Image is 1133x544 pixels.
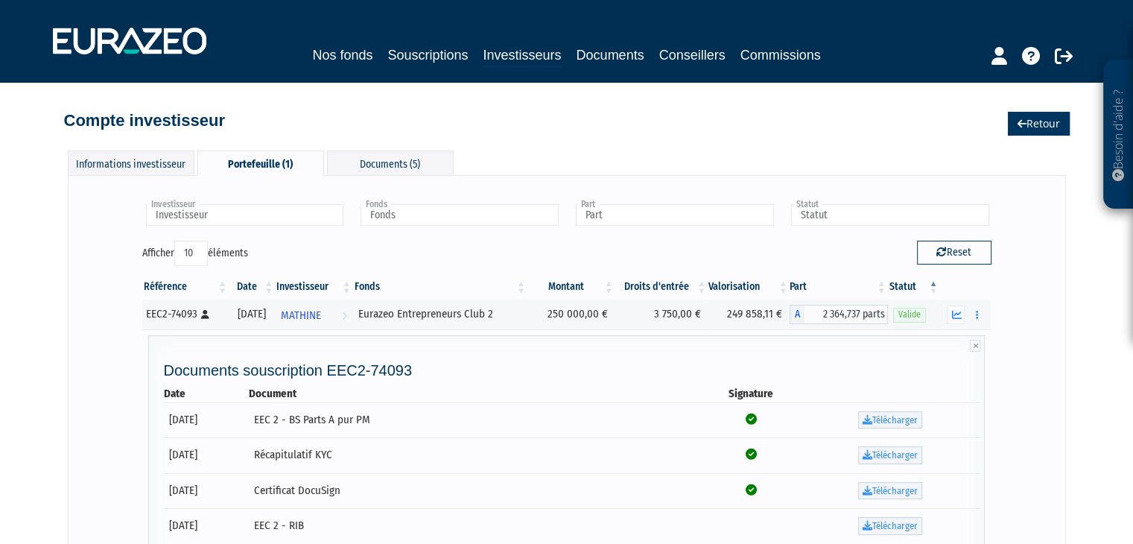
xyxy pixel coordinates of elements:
[275,274,352,300] th: Investisseur: activer pour trier la colonne par ordre croissant
[740,45,821,66] a: Commissions
[64,112,225,130] h4: Compte investisseur
[858,411,922,429] a: Télécharger
[249,508,702,544] td: EEC 2 - RIB
[790,305,804,324] span: A
[249,473,702,509] td: Certificat DocuSign
[577,45,644,66] a: Documents
[615,274,708,300] th: Droits d'entrée: activer pour trier la colonne par ordre croissant
[275,300,352,329] a: MATHINE
[702,386,800,402] th: Signature
[858,446,922,464] a: Télécharger
[249,402,702,438] td: EEC 2 - BS Parts A pur PM
[888,274,940,300] th: Statut : activer pour trier la colonne par ordre d&eacute;croissant
[142,241,248,266] label: Afficher éléments
[249,437,702,473] td: Récapitulatif KYC
[164,362,981,379] h4: Documents souscription EEC2-74093
[615,300,708,329] td: 3 750,00 €
[708,274,789,300] th: Valorisation: activer pour trier la colonne par ordre croissant
[201,310,209,319] i: [Français] Personne physique
[893,308,926,322] span: Valide
[164,402,250,438] td: [DATE]
[387,45,468,66] a: Souscriptions
[527,274,615,300] th: Montant: activer pour trier la colonne par ordre croissant
[164,437,250,473] td: [DATE]
[358,306,522,322] div: Eurazeo Entrepreneurs Club 2
[249,386,702,402] th: Document
[174,241,208,266] select: Afficheréléments
[281,302,321,329] span: MATHINE
[164,508,250,544] td: [DATE]
[164,386,250,402] th: Date
[342,302,347,329] i: Voir l'investisseur
[858,517,922,535] a: Télécharger
[527,300,615,329] td: 250 000,00 €
[483,45,561,68] a: Investisseurs
[1110,68,1127,202] p: Besoin d'aide ?
[1008,112,1070,136] a: Retour
[146,306,223,322] div: EEC2-74093
[858,482,922,500] a: Télécharger
[197,151,324,176] div: Portefeuille (1)
[353,274,527,300] th: Fonds: activer pour trier la colonne par ordre croissant
[53,28,206,54] img: 1732889491-logotype_eurazeo_blanc_rvb.png
[917,241,991,265] button: Reset
[312,45,372,66] a: Nos fonds
[68,151,194,175] div: Informations investisseur
[659,45,726,66] a: Conseillers
[142,274,229,300] th: Référence : activer pour trier la colonne par ordre croissant
[164,473,250,509] td: [DATE]
[708,300,789,329] td: 249 858,11 €
[229,274,275,300] th: Date: activer pour trier la colonne par ordre croissant
[804,305,888,324] span: 2 364,737 parts
[234,306,270,322] div: [DATE]
[790,305,888,324] div: A - Eurazeo Entrepreneurs Club 2
[327,151,454,175] div: Documents (5)
[790,274,888,300] th: Part: activer pour trier la colonne par ordre croissant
